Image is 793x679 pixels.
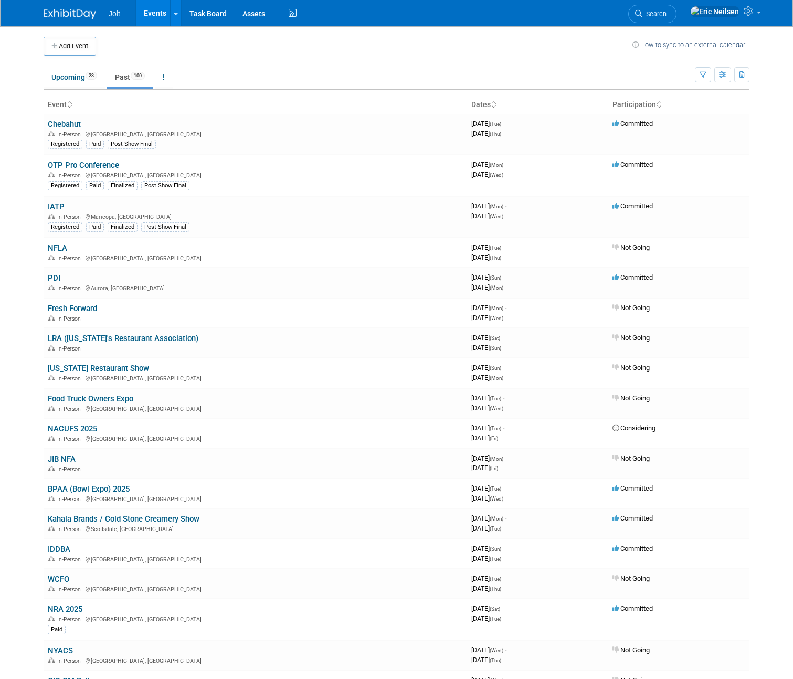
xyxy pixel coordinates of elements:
span: [DATE] [471,374,503,381]
img: In-Person Event [48,616,55,621]
div: Paid [86,181,104,190]
a: BPAA (Bowl Expo) 2025 [48,484,130,494]
span: [DATE] [471,273,504,281]
span: Not Going [612,364,650,372]
span: [DATE] [471,161,506,168]
span: In-Person [57,586,84,593]
a: Sort by Event Name [67,100,72,109]
span: [DATE] [471,604,503,612]
span: (Wed) [490,406,503,411]
span: (Tue) [490,616,501,622]
span: 23 [86,72,97,80]
span: (Tue) [490,556,501,562]
span: Not Going [612,394,650,402]
a: Search [628,5,676,23]
span: - [505,454,506,462]
div: Paid [86,140,104,149]
div: Post Show Final [141,181,189,190]
span: - [503,484,504,492]
div: [GEOGRAPHIC_DATA], [GEOGRAPHIC_DATA] [48,253,463,262]
span: - [503,273,504,281]
span: [DATE] [471,283,503,291]
a: NFLA [48,243,67,253]
span: - [503,243,504,251]
span: Jolt [109,9,120,18]
img: In-Person Event [48,131,55,136]
span: [DATE] [471,484,504,492]
img: In-Person Event [48,345,55,351]
span: Not Going [612,304,650,312]
span: (Thu) [490,255,501,261]
span: In-Person [57,616,84,623]
span: In-Person [57,436,84,442]
div: Post Show Final [108,140,156,149]
div: Maricopa, [GEOGRAPHIC_DATA] [48,212,463,220]
span: (Tue) [490,576,501,582]
span: [DATE] [471,304,506,312]
th: Dates [467,96,608,114]
span: Committed [612,545,653,553]
span: 100 [131,72,145,80]
div: Post Show Final [141,222,189,232]
th: Event [44,96,467,114]
span: Search [642,10,667,18]
span: In-Person [57,406,84,412]
div: [GEOGRAPHIC_DATA], [GEOGRAPHIC_DATA] [48,555,463,563]
span: Committed [612,161,653,168]
span: Not Going [612,454,650,462]
span: (Wed) [490,315,503,321]
span: (Mon) [490,516,503,522]
span: In-Person [57,255,84,262]
span: [DATE] [471,524,501,532]
span: [DATE] [471,344,501,352]
span: (Sat) [490,606,500,612]
span: - [505,161,506,168]
span: In-Person [57,526,84,533]
a: Fresh Forward [48,304,97,313]
div: [GEOGRAPHIC_DATA], [GEOGRAPHIC_DATA] [48,614,463,623]
span: [DATE] [471,494,503,502]
span: In-Person [57,214,84,220]
span: - [503,575,504,582]
span: (Tue) [490,526,501,532]
span: Committed [612,202,653,210]
span: [DATE] [471,646,506,654]
img: In-Person Event [48,556,55,561]
a: Upcoming23 [44,67,105,87]
a: PDI [48,273,60,283]
span: - [503,424,504,432]
span: In-Person [57,375,84,382]
a: LRA ([US_STATE]'s Restaurant Association) [48,334,198,343]
span: [DATE] [471,253,501,261]
span: In-Person [57,556,84,563]
span: In-Person [57,496,84,503]
img: In-Person Event [48,214,55,219]
span: In-Person [57,285,84,292]
span: In-Person [57,315,84,322]
span: [DATE] [471,424,504,432]
div: Registered [48,181,82,190]
span: (Wed) [490,496,503,502]
span: (Sun) [490,275,501,281]
div: Finalized [108,181,138,190]
a: How to sync to an external calendar... [632,41,749,49]
span: [DATE] [471,120,504,128]
span: (Sun) [490,365,501,371]
div: Scottsdale, [GEOGRAPHIC_DATA] [48,524,463,533]
span: (Thu) [490,657,501,663]
a: Sort by Start Date [491,100,496,109]
span: (Tue) [490,426,501,431]
span: (Mon) [490,285,503,291]
span: (Mon) [490,305,503,311]
span: - [502,604,503,612]
span: - [505,514,506,522]
span: In-Person [57,172,84,179]
span: [DATE] [471,454,506,462]
span: (Wed) [490,172,503,178]
a: Food Truck Owners Expo [48,394,133,404]
span: - [505,304,506,312]
span: - [502,334,503,342]
span: Committed [612,273,653,281]
a: NYACS [48,646,73,655]
img: In-Person Event [48,657,55,663]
